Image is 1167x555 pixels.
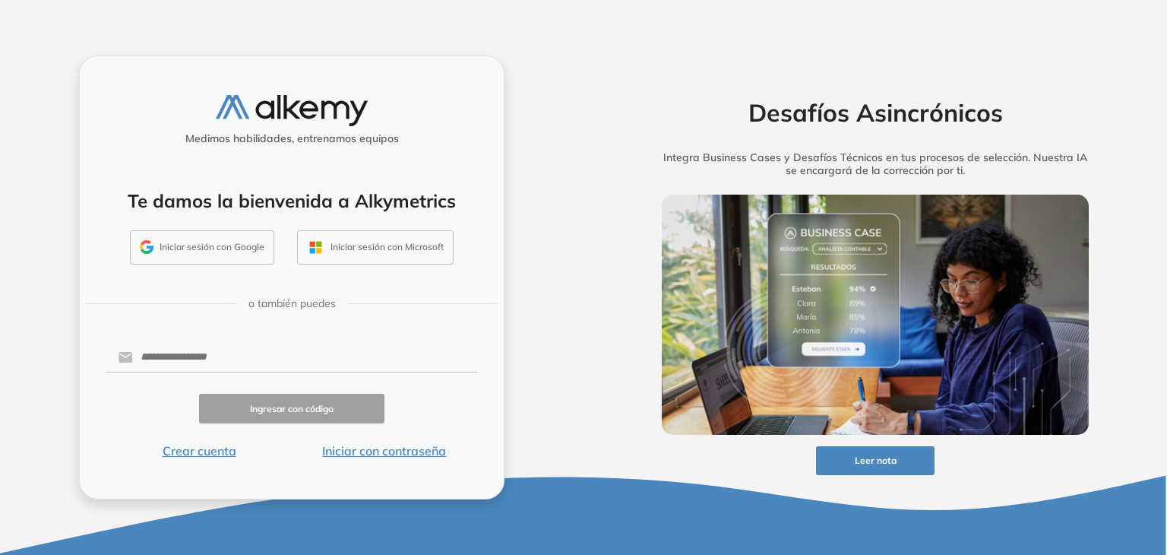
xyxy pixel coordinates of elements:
[199,394,384,423] button: Ingresar con código
[638,151,1112,177] h5: Integra Business Cases y Desafíos Técnicos en tus procesos de selección. Nuestra IA se encargará ...
[894,379,1167,555] div: Widget de chat
[130,230,274,265] button: Iniciar sesión con Google
[292,442,477,460] button: Iniciar con contraseña
[816,446,935,476] button: Leer nota
[638,98,1112,127] h2: Desafíos Asincrónicos
[307,239,324,256] img: OUTLOOK_ICON
[106,442,292,460] button: Crear cuenta
[894,379,1167,555] iframe: Chat Widget
[662,195,1089,435] img: img-more-info
[297,230,454,265] button: Iniciar sesión con Microsoft
[100,190,484,212] h4: Te damos la bienvenida a Alkymetrics
[216,95,368,126] img: logo-alkemy
[140,240,153,254] img: GMAIL_ICON
[86,132,498,145] h5: Medimos habilidades, entrenamos equipos
[248,296,336,312] span: o también puedes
